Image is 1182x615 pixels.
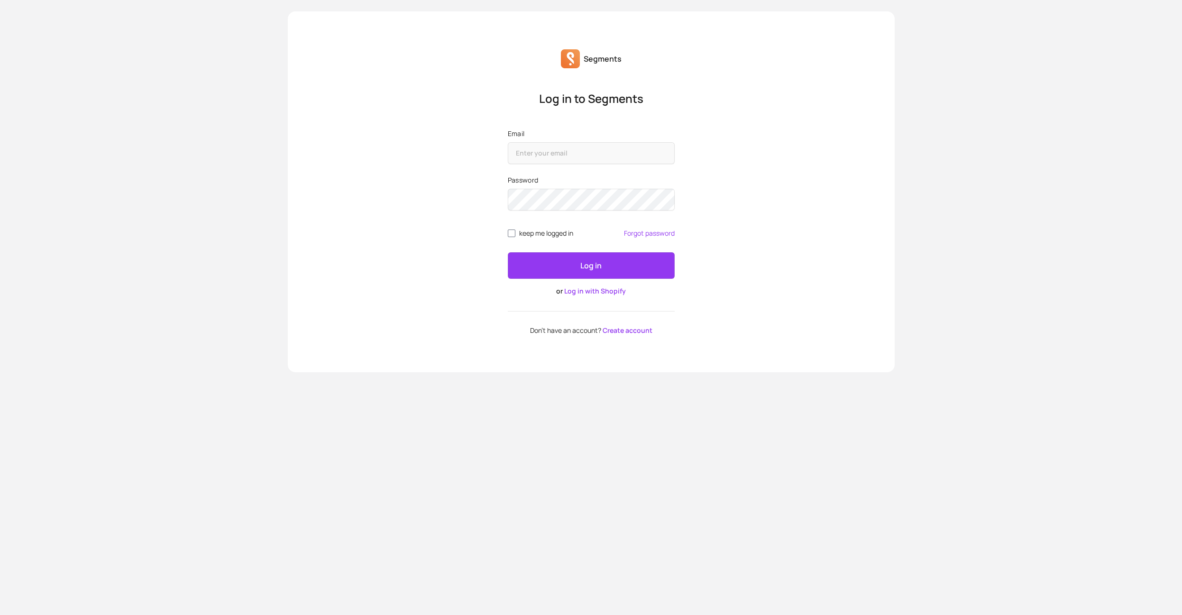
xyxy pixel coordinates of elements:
[508,91,675,106] p: Log in to Segments
[603,326,652,335] a: Create account
[508,229,515,237] input: remember me
[508,142,675,164] input: Email
[580,260,602,271] p: Log in
[519,229,573,237] span: keep me logged in
[584,53,622,64] p: Segments
[508,286,675,296] p: or
[508,327,675,334] p: Don't have an account?
[508,252,675,279] button: Log in
[624,229,675,237] a: Forgot password
[564,286,626,295] a: Log in with Shopify
[508,189,675,211] input: Password
[508,129,675,138] label: Email
[508,175,675,185] label: Password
